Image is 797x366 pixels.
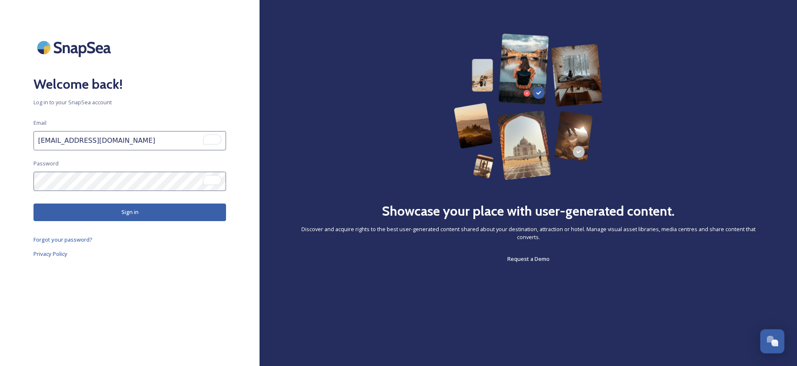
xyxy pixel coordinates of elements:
[507,255,550,263] span: Request a Demo
[454,34,603,180] img: 63b42ca75bacad526042e722_Group%20154-p-800.png
[33,98,226,106] span: Log in to your SnapSea account
[33,249,226,259] a: Privacy Policy
[507,254,550,264] a: Request a Demo
[33,160,59,168] span: Password
[33,34,117,62] img: SnapSea Logo
[33,235,226,245] a: Forgot your password?
[33,172,226,191] input: To enrich screen reader interactions, please activate Accessibility in Grammarly extension settings
[760,329,784,353] button: Open Chat
[33,250,67,258] span: Privacy Policy
[382,201,675,221] h2: Showcase your place with user-generated content.
[293,225,764,241] span: Discover and acquire rights to the best user-generated content shared about your destination, att...
[33,204,226,221] button: Sign in
[33,74,226,94] h2: Welcome back!
[33,131,226,150] input: To enrich screen reader interactions, please activate Accessibility in Grammarly extension settings
[33,119,46,127] span: Email
[33,236,93,243] span: Forgot your password?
